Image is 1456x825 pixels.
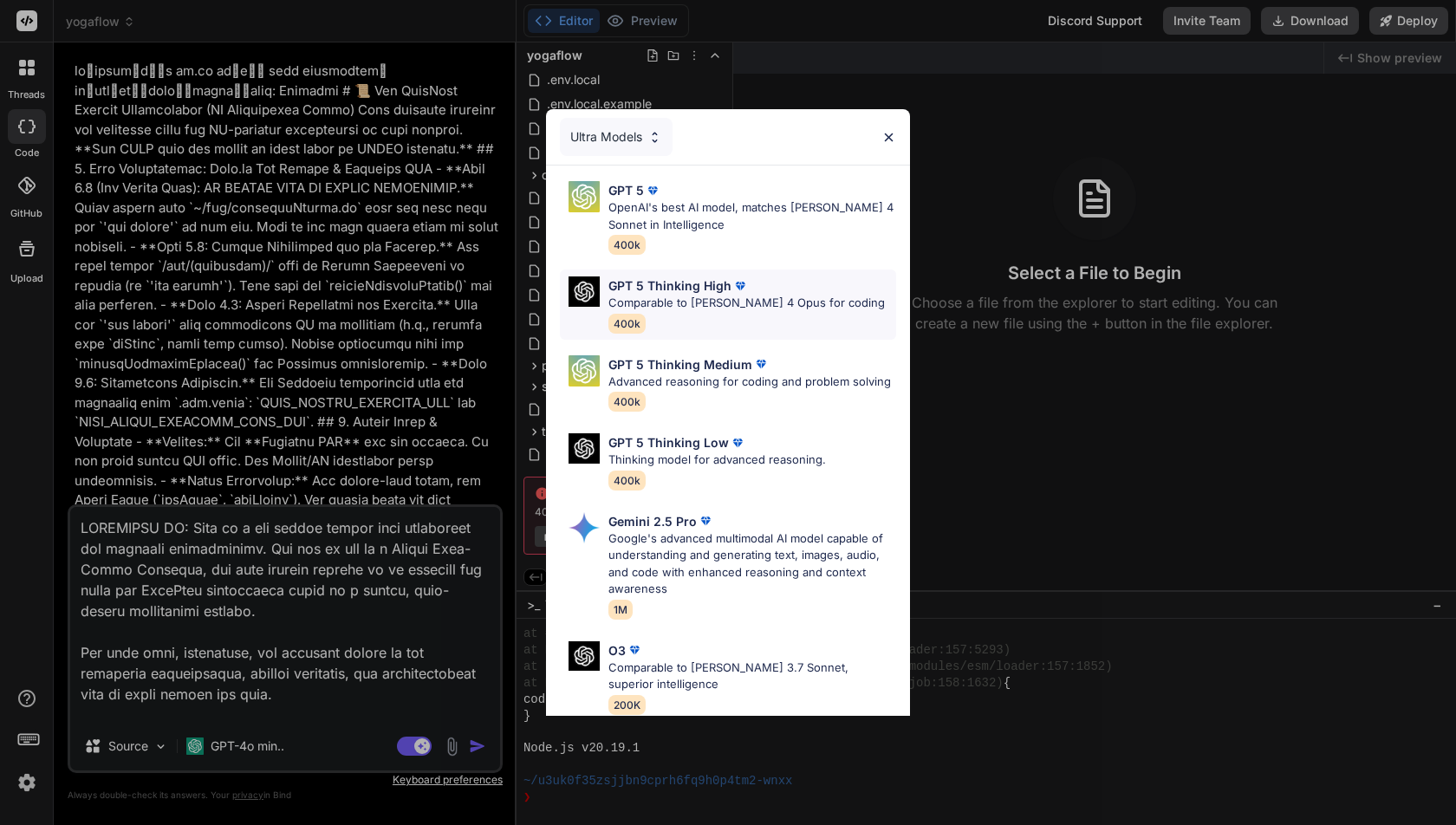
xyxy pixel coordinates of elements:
p: Google's advanced multimodal AI model capable of understanding and generating text, images, audio... [608,530,896,598]
span: 1M [608,600,633,620]
span: 400k [608,471,646,490]
p: Gemini 2.5 Pro [608,512,697,530]
img: Pick Models [569,641,600,672]
span: 400k [608,314,646,334]
p: O3 [608,641,626,659]
p: GPT 5 Thinking Low [608,433,729,451]
img: premium [729,434,746,451]
img: Pick Models [647,130,662,145]
p: Advanced reasoning for coding and problem solving [608,374,891,391]
span: 400k [608,392,646,412]
p: GPT 5 Thinking High [608,276,731,295]
img: premium [644,182,661,199]
p: GPT 5 [608,181,644,199]
img: premium [752,355,770,373]
img: Pick Models [569,355,600,387]
p: OpenAI's best AI model, matches [PERSON_NAME] 4 Sonnet in Intelligence [608,199,896,233]
div: Ultra Models [560,118,673,156]
img: premium [626,641,643,659]
img: Pick Models [569,512,600,543]
p: Thinking model for advanced reasoning. [608,451,826,469]
p: Comparable to [PERSON_NAME] 4 Opus for coding [608,295,885,312]
img: Pick Models [569,181,600,212]
img: Pick Models [569,276,600,307]
p: GPT 5 Thinking Medium [608,355,752,374]
span: 400k [608,235,646,255]
span: 200K [608,695,646,715]
img: premium [731,277,749,295]
img: close [881,130,896,145]
img: premium [697,512,714,529]
p: Comparable to [PERSON_NAME] 3.7 Sonnet, superior intelligence [608,659,896,693]
img: Pick Models [569,433,600,464]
